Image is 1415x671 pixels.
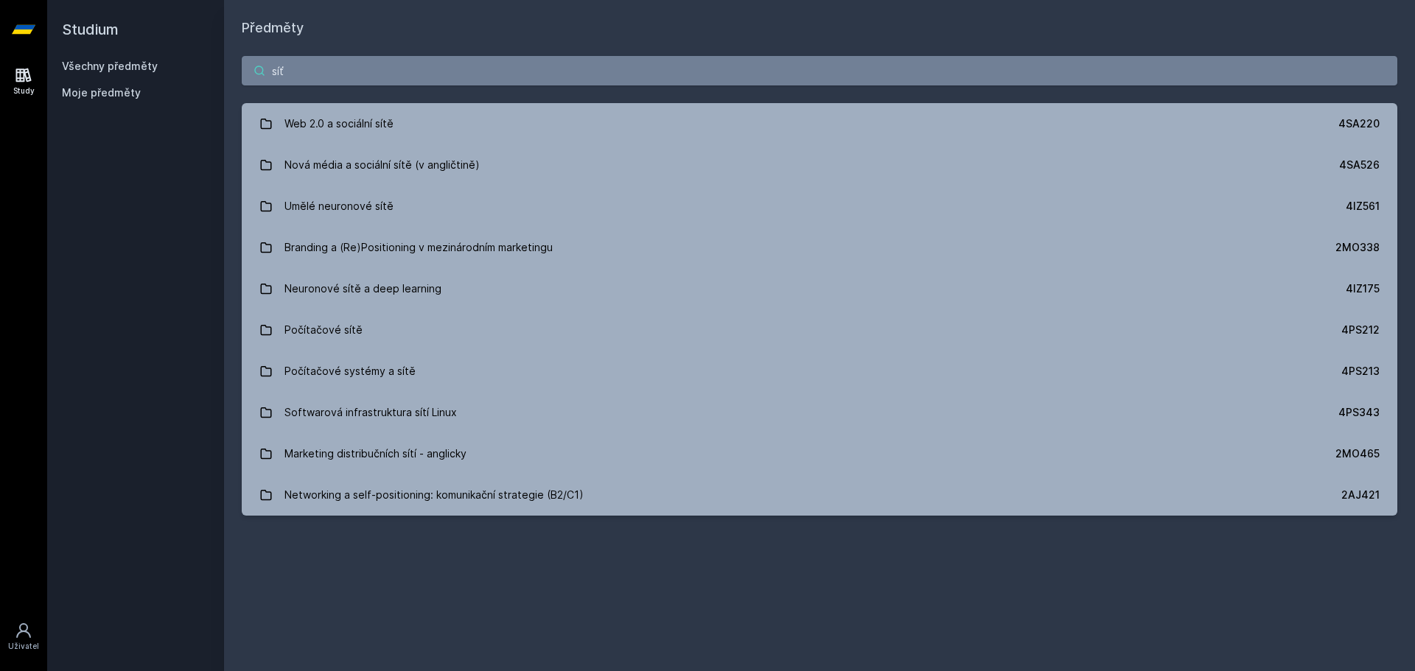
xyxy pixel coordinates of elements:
[1335,240,1380,255] div: 2MO338
[242,433,1397,474] a: Marketing distribučních sítí - anglicky 2MO465
[1338,405,1380,420] div: 4PS343
[8,641,39,652] div: Uživatel
[1339,158,1380,172] div: 4SA526
[1335,446,1380,461] div: 2MO465
[284,274,441,303] div: Neuronové sítě a deep learning
[1338,116,1380,131] div: 4SA220
[242,56,1397,85] input: Název nebo ident předmětu…
[1341,364,1380,379] div: 4PS213
[284,480,584,510] div: Networking a self-positioning: komunikační strategie (B2/C1)
[284,315,363,345] div: Počítačové sítě
[3,614,44,659] a: Uživatel
[62,60,158,72] a: Všechny předměty
[1341,323,1380,337] div: 4PS212
[242,309,1397,351] a: Počítačové sítě 4PS212
[242,268,1397,309] a: Neuronové sítě a deep learning 4IZ175
[242,474,1397,516] a: Networking a self-positioning: komunikační strategie (B2/C1) 2AJ421
[62,85,141,100] span: Moje předměty
[284,233,553,262] div: Branding a (Re)Positioning v mezinárodním marketingu
[284,150,480,180] div: Nová média a sociální sítě (v angličtině)
[13,85,35,96] div: Study
[3,59,44,104] a: Study
[242,186,1397,227] a: Umělé neuronové sítě 4IZ561
[242,351,1397,392] a: Počítačové systémy a sítě 4PS213
[284,398,457,427] div: Softwarová infrastruktura sítí Linux
[284,439,467,468] div: Marketing distribučních sítí - anglicky
[284,192,394,221] div: Umělé neuronové sítě
[1346,281,1380,296] div: 4IZ175
[284,356,416,386] div: Počítačové systémy a sítě
[1341,488,1380,502] div: 2AJ421
[242,18,1397,38] h1: Předměty
[242,103,1397,144] a: Web 2.0 a sociální sítě 4SA220
[242,392,1397,433] a: Softwarová infrastruktura sítí Linux 4PS343
[242,227,1397,268] a: Branding a (Re)Positioning v mezinárodním marketingu 2MO338
[284,109,394,138] div: Web 2.0 a sociální sítě
[242,144,1397,186] a: Nová média a sociální sítě (v angličtině) 4SA526
[1346,199,1380,214] div: 4IZ561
